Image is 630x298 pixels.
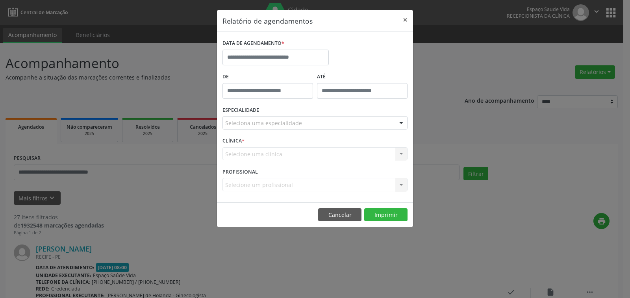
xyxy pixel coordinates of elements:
button: Cancelar [318,208,361,222]
button: Imprimir [364,208,408,222]
label: DATA DE AGENDAMENTO [222,37,284,50]
label: ESPECIALIDADE [222,104,259,117]
button: Close [397,10,413,30]
span: Seleciona uma especialidade [225,119,302,127]
h5: Relatório de agendamentos [222,16,313,26]
label: PROFISSIONAL [222,166,258,178]
label: CLÍNICA [222,135,245,147]
label: De [222,71,313,83]
label: ATÉ [317,71,408,83]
